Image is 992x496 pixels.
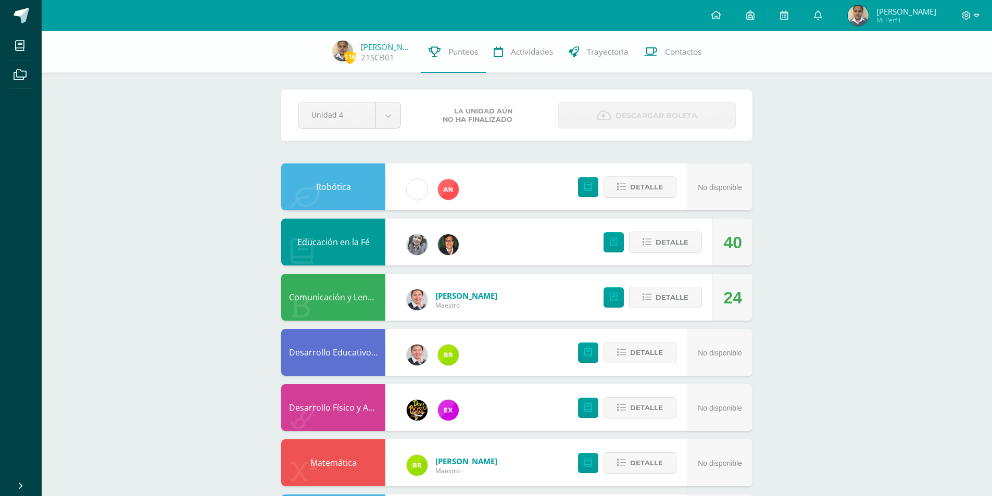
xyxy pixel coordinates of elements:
div: 40 [723,219,742,266]
span: No disponible [698,183,742,192]
img: ce84f7dabd80ed5f5aa83b4480291ac6.png [438,400,459,421]
div: Educación en la Fé [281,219,385,265]
a: [PERSON_NAME] [361,42,413,52]
a: Punteos [421,31,486,73]
img: 91fb60d109cd21dad9818b7e10cccf2e.png [407,455,428,476]
span: [PERSON_NAME] [876,6,936,17]
span: [PERSON_NAME] [435,290,497,301]
a: Actividades [486,31,561,73]
a: 21SCB01 [361,52,394,63]
img: 08e00a7f0eb7830fd2468c6dcb3aac58.png [407,345,428,365]
span: Descargar boleta [616,103,697,129]
img: cba4c69ace659ae4cf02a5761d9a2473.png [407,234,428,255]
a: Unidad 4 [298,103,400,128]
button: Detalle [629,287,702,308]
span: Detalle [630,177,663,197]
div: Robótica [281,163,385,210]
span: Mi Perfil [876,16,936,24]
button: Detalle [604,176,676,198]
span: Detalle [630,453,663,473]
span: Detalle [630,343,663,362]
img: 193c62e8dc14977076698c9988c57c15.png [332,41,353,61]
img: 08e00a7f0eb7830fd2468c6dcb3aac58.png [407,289,428,310]
span: 116 [344,50,356,63]
div: Desarrollo Físico y Artístico [281,384,385,431]
img: 35a1f8cfe552b0525d1a6bbd90ff6c8c.png [438,179,459,200]
span: Trayectoria [587,46,629,57]
button: Detalle [604,397,676,418]
div: Desarrollo Educativo y Proyecto de Vida [281,329,385,376]
span: Detalle [656,233,688,252]
span: Actividades [511,46,553,57]
div: 24 [723,274,742,321]
button: Detalle [604,452,676,474]
span: Detalle [630,398,663,417]
span: Maestro [435,466,497,475]
img: 193c62e8dc14977076698c9988c57c15.png [848,5,869,26]
span: No disponible [698,459,742,467]
img: 91fb60d109cd21dad9818b7e10cccf2e.png [438,345,459,365]
span: Detalle [656,288,688,307]
img: 941e3438b01450ad37795ac5485d303e.png [438,234,459,255]
span: Contactos [665,46,701,57]
span: La unidad aún no ha finalizado [443,107,512,124]
span: [PERSON_NAME] [435,456,497,466]
img: cae4b36d6049cd6b8500bd0f72497672.png [407,179,428,200]
button: Detalle [629,232,702,253]
div: Comunicación y Lenguaje L.1 [281,274,385,321]
span: No disponible [698,404,742,412]
div: Matemática [281,439,385,486]
button: Detalle [604,342,676,363]
span: Maestro [435,301,497,310]
span: No disponible [698,349,742,357]
a: Trayectoria [561,31,636,73]
img: 21dcd0747afb1b787494880446b9b401.png [407,400,428,421]
a: Contactos [636,31,709,73]
span: Unidad 4 [311,103,362,127]
span: Punteos [448,46,478,57]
